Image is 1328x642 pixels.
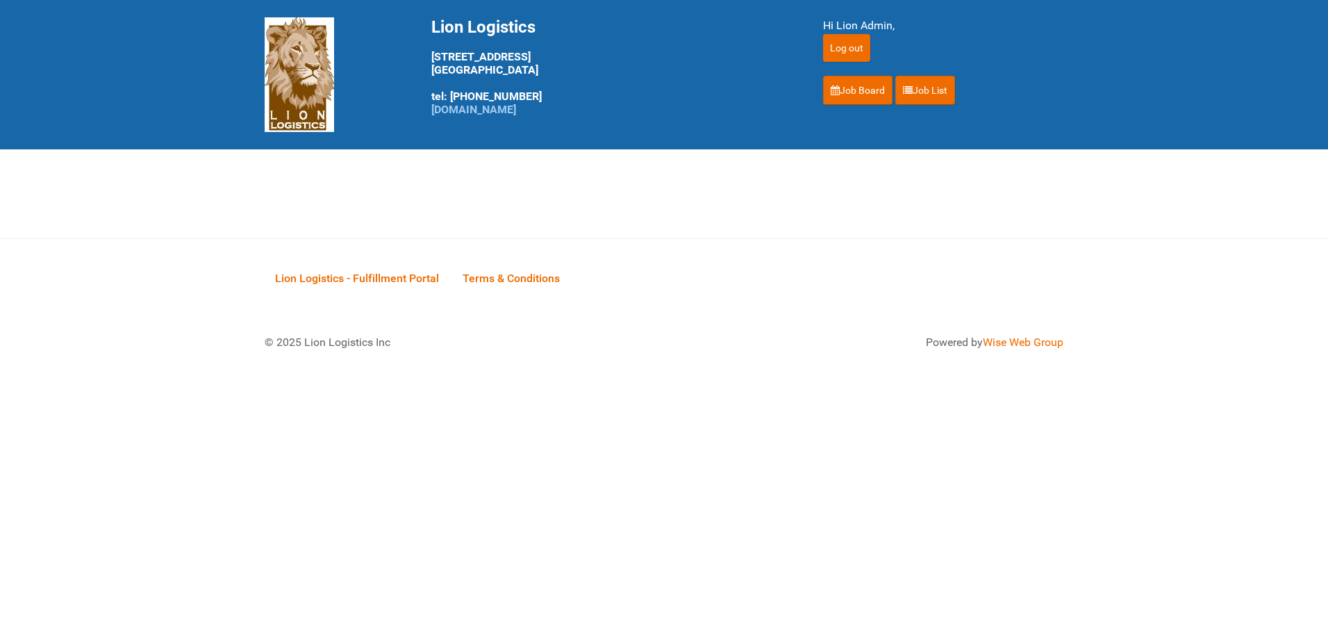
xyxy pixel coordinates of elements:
div: © 2025 Lion Logistics Inc [254,324,657,361]
a: Job List [895,76,955,105]
div: [STREET_ADDRESS] [GEOGRAPHIC_DATA] tel: [PHONE_NUMBER] [431,17,788,116]
span: Lion Logistics - Fulfillment Portal [275,272,439,285]
div: Hi Lion Admin, [823,17,1063,34]
input: Log out [823,34,870,62]
div: Powered by [681,334,1063,351]
a: Lion Logistics [265,67,334,81]
a: [DOMAIN_NAME] [431,103,516,116]
a: Job Board [823,76,893,105]
span: Lion Logistics [431,17,536,37]
span: Terms & Conditions [463,272,560,285]
a: Terms & Conditions [452,256,570,299]
a: Wise Web Group [983,336,1063,349]
img: Lion Logistics [265,17,334,132]
a: Lion Logistics - Fulfillment Portal [265,256,449,299]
